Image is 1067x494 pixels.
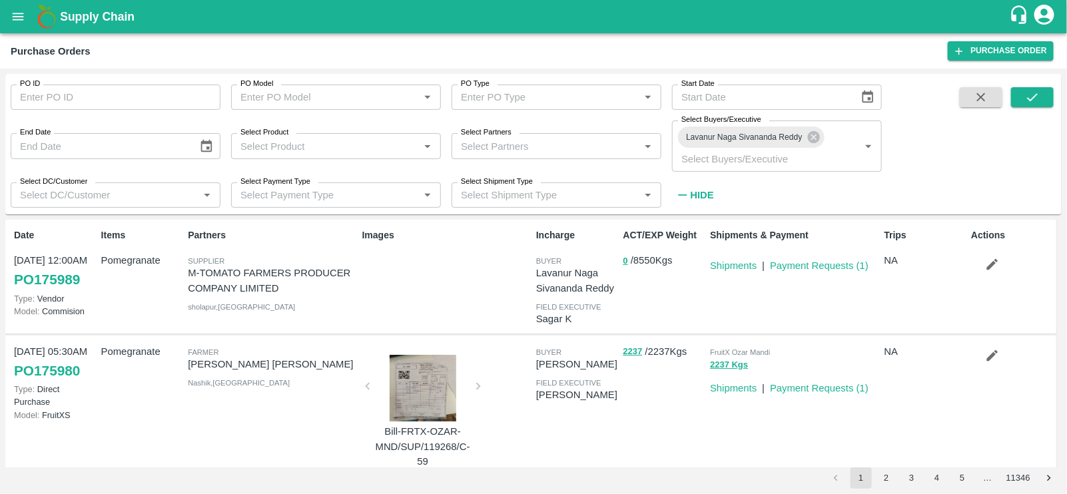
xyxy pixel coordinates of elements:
button: Open [639,138,657,155]
a: PO175989 [14,268,80,292]
img: logo [33,3,60,30]
a: Supply Chain [60,7,1009,26]
p: [PERSON_NAME] [536,387,618,402]
span: Nashik , [GEOGRAPHIC_DATA] [188,379,290,387]
div: Purchase Orders [11,43,91,60]
p: Items [101,228,183,242]
button: 0 [623,254,628,269]
button: open drawer [3,1,33,32]
div: account of current user [1032,3,1056,31]
p: Bill-FRTX-OZAR-MND/SUP/119268/C-59 [373,424,473,469]
p: [PERSON_NAME] [PERSON_NAME] [188,357,356,371]
p: [DATE] 05:30AM [14,344,96,359]
span: Supplier [188,257,224,265]
p: [PERSON_NAME] [536,357,618,371]
strong: Hide [691,190,714,200]
input: Select DC/Customer [15,186,194,204]
span: Type: [14,294,35,304]
p: / 2237 Kgs [623,344,705,360]
input: Enter PO Type [456,89,618,106]
div: customer-support [1009,5,1032,29]
button: 2237 [623,344,643,360]
span: Model: [14,306,39,316]
div: … [977,472,998,485]
p: Incharge [536,228,618,242]
button: Go to page 2 [876,467,897,489]
p: M-TOMATO FARMERS PRODUCER COMPANY LIMITED [188,266,356,296]
label: Start Date [681,79,715,89]
label: Select DC/Customer [20,176,87,187]
p: Images [362,228,531,242]
p: NA [885,344,966,359]
p: Commision [14,305,96,318]
p: NA [885,253,966,268]
label: Select Buyers/Executive [681,115,761,125]
p: Sagar K [536,312,618,326]
a: PO175980 [14,359,80,383]
p: Trips [885,228,966,242]
span: field executive [536,379,601,387]
button: Open [419,89,436,106]
input: Select Buyers/Executive [676,150,839,167]
label: PO ID [20,79,40,89]
p: Shipments & Payment [710,228,879,242]
label: Select Shipment Type [461,176,533,187]
button: Choose date [194,134,219,159]
b: Supply Chain [60,10,135,23]
a: Shipments [710,260,757,271]
div: | [757,253,765,273]
input: Select Shipment Type [456,186,635,204]
p: Direct Purchase [14,383,96,408]
a: Payment Requests (1) [770,383,869,393]
button: Go to next page [1038,467,1060,489]
button: Go to page 11346 [1002,467,1034,489]
label: End Date [20,127,51,138]
input: End Date [11,133,188,158]
a: Payment Requests (1) [770,260,869,271]
p: Actions [971,228,1053,242]
p: Date [14,228,96,242]
label: Select Partners [461,127,512,138]
label: PO Type [461,79,490,89]
input: Select Payment Type [235,186,398,204]
div: Lavanur Naga Sivananda Reddy [678,126,824,148]
span: sholapur , [GEOGRAPHIC_DATA] [188,303,295,311]
button: Open [198,186,216,204]
button: page 1 [851,467,872,489]
button: Hide [672,184,717,206]
p: FruitXS [14,409,96,421]
nav: pagination navigation [823,467,1062,489]
input: Select Partners [456,137,635,154]
button: Open [639,89,657,106]
p: Partners [188,228,356,242]
span: Lavanur Naga Sivananda Reddy [678,130,810,144]
button: Go to page 3 [901,467,922,489]
span: Type: [14,384,35,394]
span: FruitX Ozar Mandi [710,348,770,356]
span: Model: [14,410,39,420]
span: field executive [536,303,601,311]
p: [DATE] 12:00AM [14,253,96,268]
p: ACT/EXP Weight [623,228,705,242]
input: Enter PO Model [235,89,398,106]
p: / 8550 Kgs [623,253,705,268]
button: Open [419,138,436,155]
button: Open [419,186,436,204]
p: Pomegranate [101,344,183,359]
span: Farmer [188,348,218,356]
button: Open [860,138,877,155]
button: 2237 Kgs [710,358,748,373]
a: Shipments [710,383,757,393]
div: | [757,375,765,395]
button: Go to page 4 [926,467,948,489]
label: Select Product [240,127,288,138]
input: Enter PO ID [11,85,220,110]
button: Choose date [855,85,881,110]
button: Go to page 5 [952,467,973,489]
p: Vendor [14,292,96,305]
label: Select Payment Type [240,176,310,187]
span: buyer [536,348,561,356]
p: Lavanur Naga Sivananda Reddy [536,266,618,296]
input: Start Date [672,85,850,110]
label: PO Model [240,79,274,89]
